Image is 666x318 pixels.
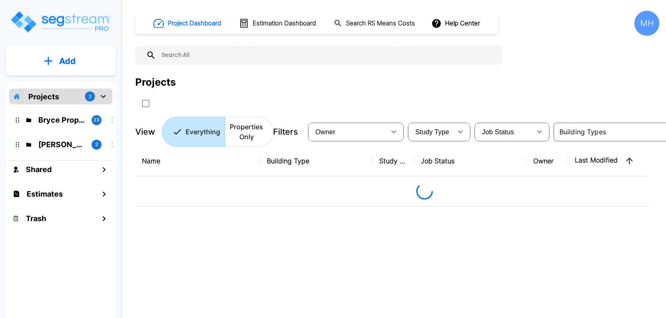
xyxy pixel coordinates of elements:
[373,146,414,176] th: Study Type
[26,164,52,175] h1: Shared
[310,120,385,143] div: Select
[38,139,85,150] p: Romero Properties
[331,15,420,32] button: Search RS Means Costs
[28,91,59,102] p: Projects
[430,15,483,31] button: Help Center
[316,128,335,136] span: Owner
[476,120,531,143] div: Select
[346,19,415,28] h1: Search RS Means Costs
[95,141,98,148] p: 2
[26,213,46,224] h1: Trash
[10,10,112,34] img: Logo
[186,127,220,137] p: Everything
[89,93,92,100] p: 2
[135,126,155,138] p: View
[414,146,527,176] th: Job Status
[135,146,260,176] th: Name
[482,128,514,136] span: Job Status
[410,120,452,143] div: Select
[168,19,221,28] h1: Project Dashboard
[273,126,298,138] p: Filters
[556,126,662,138] input: Building Types
[150,14,226,32] button: Project Dashboard
[162,117,273,147] div: Platform
[6,49,116,73] button: Add
[162,117,225,147] button: Everything
[634,11,659,36] div: MH
[156,46,498,65] input: Search All
[230,122,263,142] p: Properties Only
[415,128,449,136] span: Study Type
[59,55,76,67] p: Add
[94,116,99,123] p: 23
[38,114,85,126] p: Bryce Properties
[568,146,660,176] th: Last Modified
[260,146,373,176] th: Building Type
[135,75,176,90] div: Projects
[225,117,273,147] button: Properties Only
[527,146,568,176] th: Owner
[137,95,154,112] button: SelectAll
[253,19,316,28] h1: Estimation Dashboard
[236,15,321,32] button: Estimation Dashboard
[27,188,63,200] h1: Estimates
